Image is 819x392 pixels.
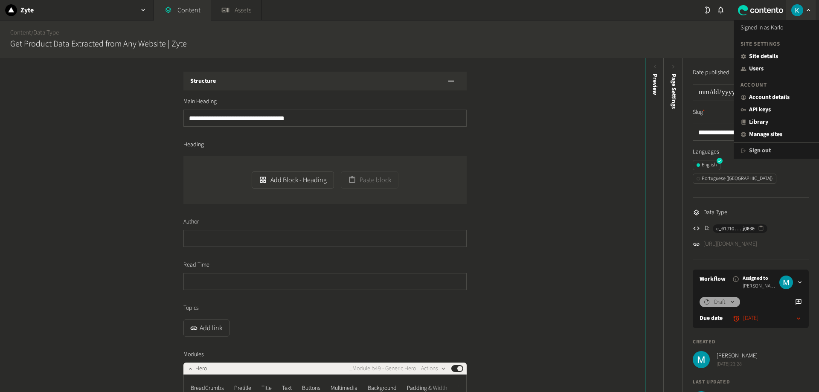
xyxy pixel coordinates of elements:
[183,261,209,270] span: Read Time
[741,40,780,48] span: Site settings
[779,276,793,289] img: Mitch Holt
[693,351,710,368] img: Mitch Holt
[741,118,812,127] a: Library
[341,171,398,189] button: Paste block
[349,364,416,373] span: _Module b49 - Generic Hero
[5,4,17,16] img: Zyte
[743,282,776,290] span: [PERSON_NAME]
[31,28,33,37] span: /
[717,360,758,368] span: [DATE] 23:28
[693,174,776,184] button: Portuguese ([GEOGRAPHIC_DATA])
[703,240,757,249] a: [URL][DOMAIN_NAME]
[697,175,773,183] div: Portuguese ([GEOGRAPHIC_DATA])
[741,93,812,102] a: Account details
[33,28,59,37] a: Data Type
[741,52,812,61] a: Site details
[741,105,812,114] a: API keys
[697,161,717,169] div: English
[421,363,446,374] button: Actions
[10,38,187,50] h2: Get Product Data Extracted from Any Website | Zyte
[252,171,334,189] button: Add Block - Heading
[743,275,776,282] span: Assigned to
[183,350,204,359] span: Modules
[195,364,207,373] span: Hero
[716,225,755,232] span: c_01J1G...jQ030
[791,4,803,16] img: Karlo Jedud
[190,77,216,86] h3: Structure
[700,297,740,307] button: Draft
[183,97,217,106] span: Main Heading
[651,74,659,95] div: Preview
[693,148,809,157] label: Languages
[183,319,229,337] button: Add link
[10,28,31,37] a: Content
[20,5,34,15] h2: Zyte
[693,338,809,346] h4: Created
[693,378,809,386] h4: Last updated
[703,208,727,217] span: Data Type
[693,68,729,77] label: Date published
[183,140,204,149] span: Heading
[741,146,771,155] button: Sign out
[714,298,726,307] span: Draft
[669,74,678,109] span: Page Settings
[183,304,199,313] span: Topics
[693,108,705,117] label: Slug
[700,275,726,284] a: Workflow
[741,81,767,89] span: Account
[741,130,812,139] a: Manage sites
[743,314,758,323] time: [DATE]
[741,64,812,73] a: Users
[183,218,199,226] span: Author
[734,20,819,32] span: Signed in as Karlo
[717,351,758,360] span: [PERSON_NAME]
[703,224,709,233] span: ID:
[693,160,720,170] button: English
[713,224,767,233] button: c_01J1G...jQ030
[700,314,723,323] label: Due date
